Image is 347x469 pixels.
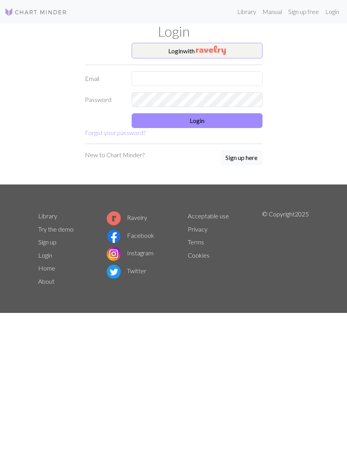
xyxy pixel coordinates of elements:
[220,150,262,165] button: Sign up here
[107,232,154,239] a: Facebook
[220,150,262,166] a: Sign up here
[38,278,55,285] a: About
[285,4,322,19] a: Sign up free
[38,264,55,272] a: Home
[107,211,121,225] img: Ravelry logo
[234,4,259,19] a: Library
[132,113,262,128] button: Login
[107,267,146,274] a: Twitter
[38,238,56,246] a: Sign up
[33,23,314,40] h1: Login
[188,251,210,259] a: Cookies
[188,212,229,220] a: Acceptable use
[38,212,57,220] a: Library
[85,129,146,136] a: Forgot your password?
[132,43,262,58] button: Loginwith
[107,247,121,261] img: Instagram logo
[38,225,74,233] a: Try the demo
[107,214,147,221] a: Ravelry
[259,4,285,19] a: Manual
[80,71,127,86] label: Email
[107,229,121,243] img: Facebook logo
[188,225,208,233] a: Privacy
[85,150,144,160] p: New to Chart Minder?
[262,209,309,288] p: © Copyright 2025
[196,46,226,55] img: Ravelry
[188,238,204,246] a: Terms
[80,92,127,107] label: Password
[107,265,121,279] img: Twitter logo
[107,249,153,256] a: Instagram
[5,7,67,17] img: Logo
[38,251,52,259] a: Login
[322,4,342,19] a: Login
